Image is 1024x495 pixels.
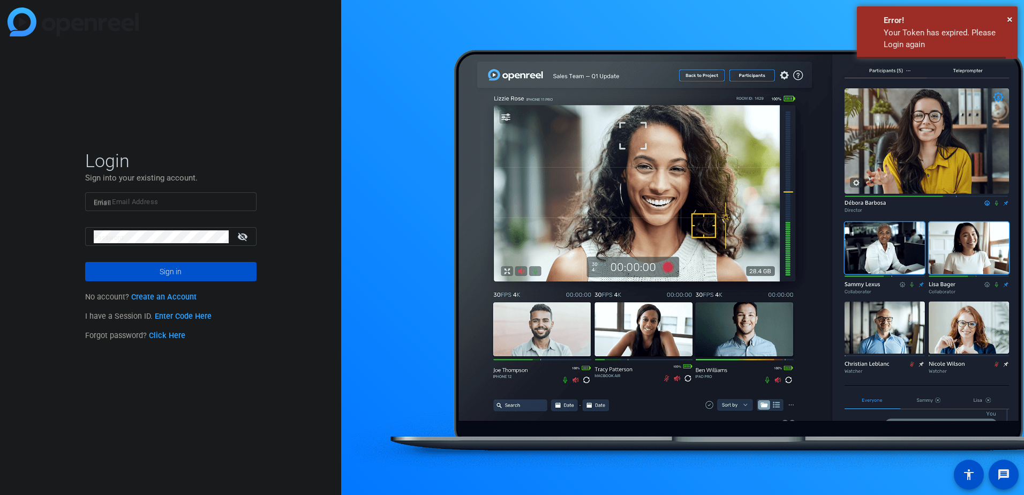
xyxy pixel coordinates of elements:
mat-icon: visibility_off [231,229,257,244]
span: Login [85,149,257,172]
a: Click Here [149,331,185,340]
span: No account? [85,292,197,302]
div: Your Token has expired. Please Login again [884,27,1010,51]
img: blue-gradient.svg [7,7,139,36]
mat-icon: message [997,468,1010,481]
mat-label: Password [94,234,124,242]
span: I have a Session ID. [85,312,212,321]
mat-icon: accessibility [962,468,975,481]
button: Close [1007,11,1013,27]
a: Enter Code Here [155,312,212,321]
span: Sign in [160,258,182,285]
span: Forgot password? [85,331,186,340]
button: Sign in [85,262,257,281]
a: Create an Account [131,292,197,302]
mat-label: Email [94,199,111,207]
input: Enter Email Address [94,196,248,208]
div: Error! [884,14,1010,27]
p: Sign into your existing account. [85,172,257,184]
span: × [1007,13,1013,26]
